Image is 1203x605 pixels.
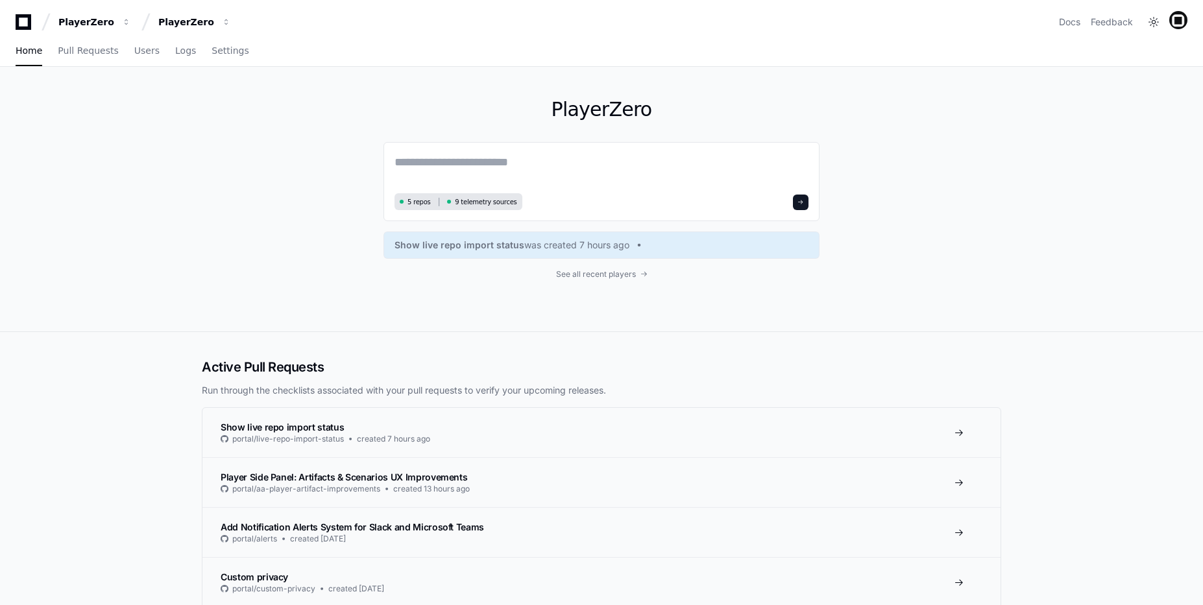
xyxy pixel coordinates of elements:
button: Feedback [1091,16,1133,29]
a: Add Notification Alerts System for Slack and Microsoft Teamsportal/alertscreated [DATE] [202,507,1001,557]
span: created [DATE] [290,534,346,544]
span: Player Side Panel: Artifacts & Scenarios UX Improvements [221,471,467,482]
a: Docs [1059,16,1080,29]
span: 9 telemetry sources [455,197,516,207]
a: Home [16,36,42,66]
span: Home [16,47,42,54]
a: Settings [212,36,249,66]
span: Show live repo import status [395,239,524,252]
span: Add Notification Alerts System for Slack and Microsoft Teams [221,521,484,532]
h1: PlayerZero [383,98,820,121]
img: avatar [1169,11,1187,29]
span: created 13 hours ago [393,484,470,494]
a: See all recent players [383,269,820,279]
a: Users [134,36,160,66]
span: was created 7 hours ago [524,239,629,252]
a: Show live repo import statusportal/live-repo-import-statuscreated 7 hours ago [202,408,1001,457]
span: Pull Requests [58,47,118,54]
span: Settings [212,47,249,54]
button: PlayerZero [153,10,236,34]
span: created [DATE] [328,584,384,594]
span: See all recent players [556,269,636,279]
a: Pull Requests [58,36,118,66]
div: PlayerZero [158,16,214,29]
div: PlayerZero [58,16,114,29]
a: Logs [175,36,196,66]
span: portal/custom-privacy [232,584,315,594]
span: Users [134,47,160,54]
span: portal/live-repo-import-status [232,434,344,444]
h2: Active Pull Requests [202,358,1001,376]
a: Show live repo import statuswas created 7 hours ago [395,239,808,252]
span: Logs [175,47,196,54]
span: Custom privacy [221,571,288,582]
span: portal/alerts [232,534,277,544]
p: Run through the checklists associated with your pull requests to verify your upcoming releases. [202,384,1001,397]
span: created 7 hours ago [357,434,430,444]
a: Player Side Panel: Artifacts & Scenarios UX Improvementsportal/aa-player-artifact-improvementscre... [202,457,1001,507]
span: 5 repos [407,197,431,207]
span: portal/aa-player-artifact-improvements [232,484,380,494]
button: PlayerZero [53,10,136,34]
span: Show live repo import status [221,421,344,433]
